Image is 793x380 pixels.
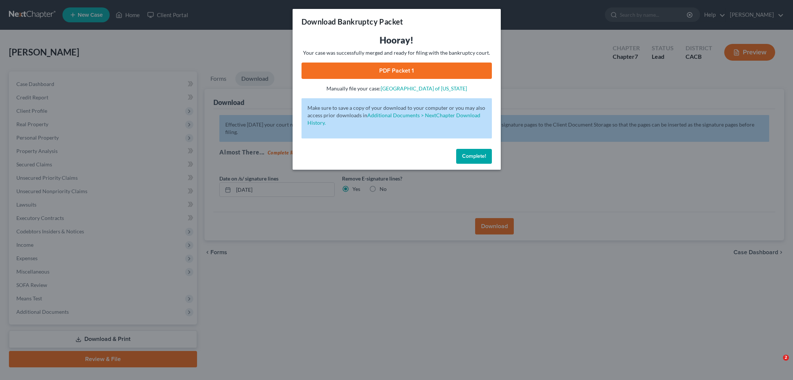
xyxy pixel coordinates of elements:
[783,355,789,361] span: 2
[302,34,492,46] h3: Hooray!
[307,104,486,127] p: Make sure to save a copy of your download to your computer or you may also access prior downloads in
[302,16,403,27] h3: Download Bankruptcy Packet
[768,355,786,373] iframe: Intercom live chat
[302,85,492,92] p: Manually file your case:
[381,85,467,92] a: [GEOGRAPHIC_DATA] of [US_STATE]
[302,49,492,57] p: Your case was successfully merged and ready for filing with the bankruptcy court.
[307,112,480,126] a: Additional Documents > NextChapter Download History.
[302,63,492,79] a: PDF Packet 1
[462,153,486,159] span: Complete!
[456,149,492,164] button: Complete!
